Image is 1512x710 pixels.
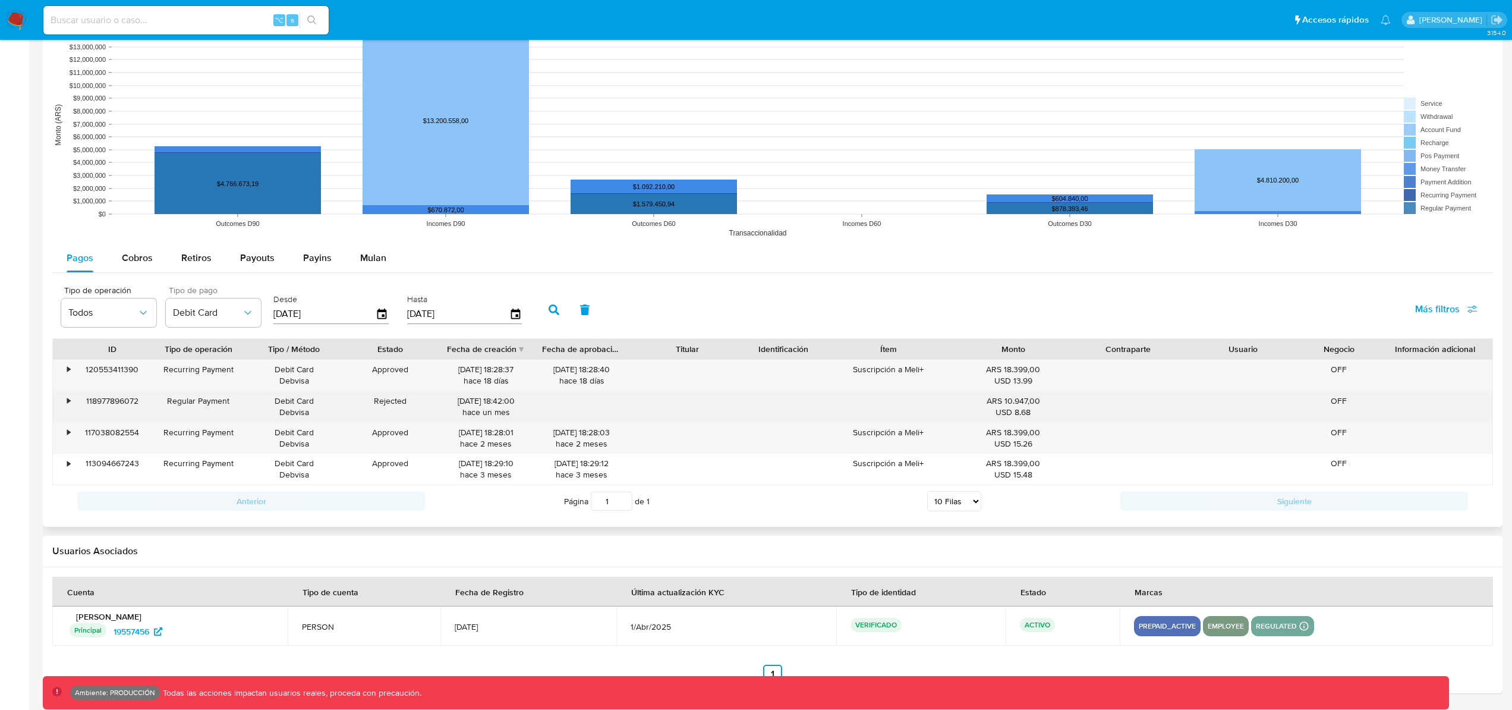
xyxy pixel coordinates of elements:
h2: Usuarios Asociados [52,545,1493,557]
p: Ambiente: PRODUCCIÓN [75,690,155,695]
a: Notificaciones [1381,15,1391,25]
p: Todas las acciones impactan usuarios reales, proceda con precaución. [160,687,421,699]
span: Accesos rápidos [1302,14,1369,26]
span: 3.154.0 [1487,28,1506,37]
span: s [291,14,294,26]
span: ⌥ [275,14,283,26]
input: Buscar usuario o caso... [43,12,329,28]
a: Salir [1491,14,1503,26]
p: fernando.bolognino@mercadolibre.com [1419,14,1486,26]
button: search-icon [300,12,324,29]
